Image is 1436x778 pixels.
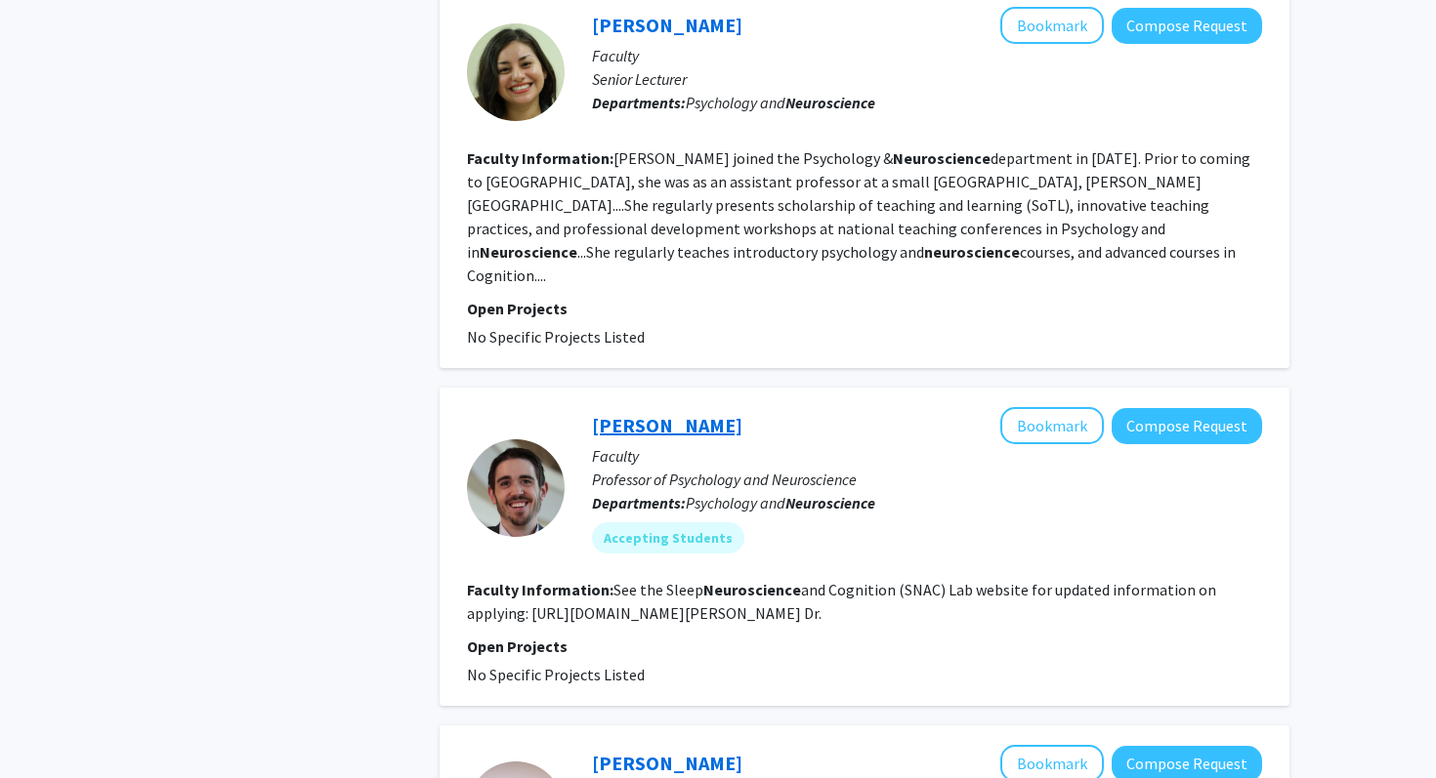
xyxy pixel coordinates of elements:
[467,148,613,168] b: Faculty Information:
[1112,8,1262,44] button: Compose Request to Karenna Malavanti
[467,635,1262,658] p: Open Projects
[467,580,613,599] b: Faculty Information:
[592,67,1262,91] p: Senior Lecturer
[592,93,686,112] b: Departments:
[592,468,1262,491] p: Professor of Psychology and Neuroscience
[467,297,1262,320] p: Open Projects
[592,751,742,775] a: [PERSON_NAME]
[1112,408,1262,444] button: Compose Request to Michael Scullin
[924,242,1020,262] b: neuroscience
[893,148,991,168] b: Neuroscience
[480,242,577,262] b: Neuroscience
[467,665,645,684] span: No Specific Projects Listed
[592,493,686,512] b: Departments:
[686,93,875,112] span: Psychology and
[1000,7,1104,44] button: Add Karenna Malavanti to Bookmarks
[15,690,83,763] iframe: Chat
[592,44,1262,67] p: Faculty
[592,13,742,37] a: [PERSON_NAME]
[592,444,1262,468] p: Faculty
[467,327,645,347] span: No Specific Projects Listed
[467,580,1216,623] fg-read-more: See the Sleep and Cognition (SNAC) Lab website for updated information on applying: [URL][DOMAIN_...
[592,413,742,437] a: [PERSON_NAME]
[592,522,744,553] mat-chip: Accepting Students
[785,493,875,512] b: Neuroscience
[1000,407,1104,444] button: Add Michael Scullin to Bookmarks
[686,493,875,512] span: Psychology and
[785,93,875,112] b: Neuroscience
[703,580,801,599] b: Neuroscience
[467,148,1250,285] fg-read-more: [PERSON_NAME] joined the Psychology & department in [DATE]. Prior to coming to [GEOGRAPHIC_DATA],...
